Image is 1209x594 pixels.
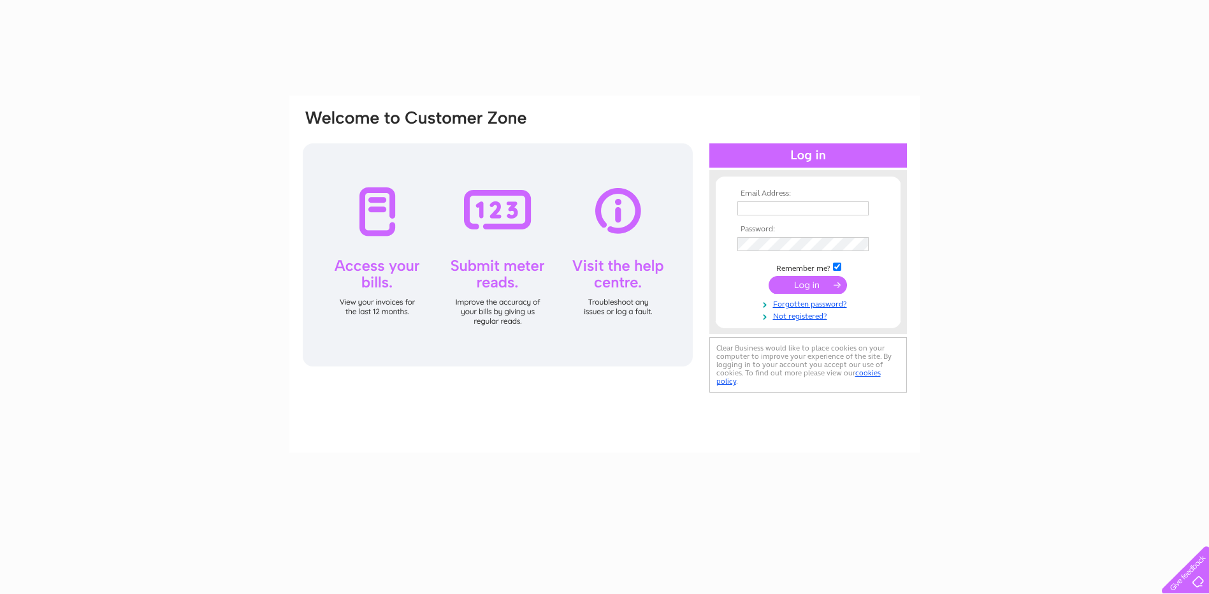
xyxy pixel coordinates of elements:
[734,189,882,198] th: Email Address:
[709,337,907,393] div: Clear Business would like to place cookies on your computer to improve your experience of the sit...
[716,368,881,386] a: cookies policy
[734,225,882,234] th: Password:
[769,276,847,294] input: Submit
[737,297,882,309] a: Forgotten password?
[737,309,882,321] a: Not registered?
[734,261,882,273] td: Remember me?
